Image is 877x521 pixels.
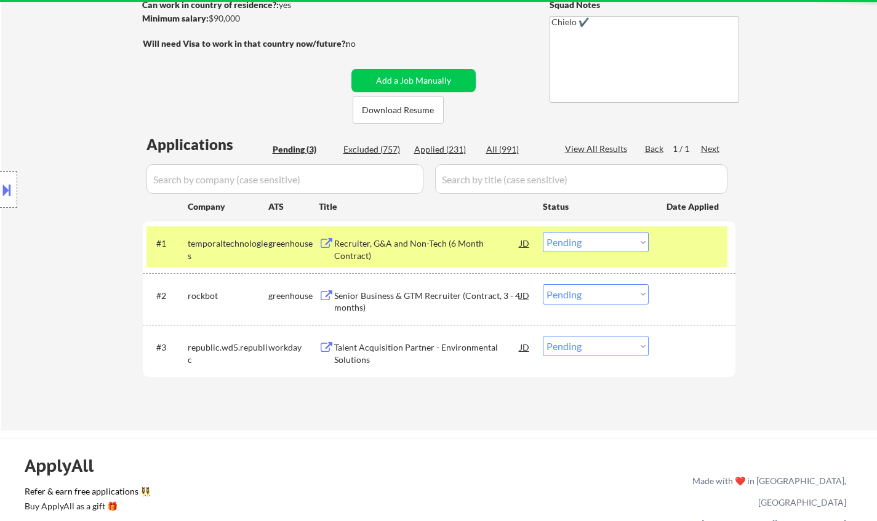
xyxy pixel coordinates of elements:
div: workday [268,341,319,354]
div: ATS [268,201,319,213]
div: JD [519,284,531,306]
button: Add a Job Manually [351,69,476,92]
div: Title [319,201,531,213]
div: Status [543,195,649,217]
button: Download Resume [353,96,444,124]
div: republic.wd5.republic [188,341,268,365]
div: Next [701,143,721,155]
input: Search by company (case sensitive) [146,164,423,194]
div: Buy ApplyAll as a gift 🎁 [25,502,148,511]
div: Pending (3) [273,143,334,156]
div: Back [645,143,665,155]
div: no [346,38,381,50]
div: Recruiter, G&A and Non-Tech (6 Month Contract) [334,237,520,261]
div: Company [188,201,268,213]
div: greenhouse [268,290,319,302]
div: All (991) [486,143,548,156]
div: Made with ❤️ in [GEOGRAPHIC_DATA], [GEOGRAPHIC_DATA] [687,470,846,513]
div: ApplyAll [25,455,108,476]
div: Date Applied [667,201,721,213]
div: rockbot [188,290,268,302]
div: Applied (231) [414,143,476,156]
strong: Will need Visa to work in that country now/future?: [143,38,348,49]
div: greenhouse [268,237,319,250]
div: Talent Acquisition Partner - Environmental Solutions [334,341,520,365]
div: temporaltechnologies [188,237,268,261]
div: Senior Business & GTM Recruiter (Contract, 3 - 4 months) [334,290,520,314]
a: Refer & earn free applications 👯‍♀️ [25,487,435,500]
strong: Minimum salary: [142,13,209,23]
div: JD [519,336,531,358]
input: Search by title (case sensitive) [435,164,727,194]
div: Excluded (757) [343,143,405,156]
div: View All Results [565,143,631,155]
div: #3 [156,341,178,354]
div: 1 / 1 [673,143,701,155]
div: $90,000 [142,12,347,25]
div: JD [519,232,531,254]
a: Buy ApplyAll as a gift 🎁 [25,500,148,515]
